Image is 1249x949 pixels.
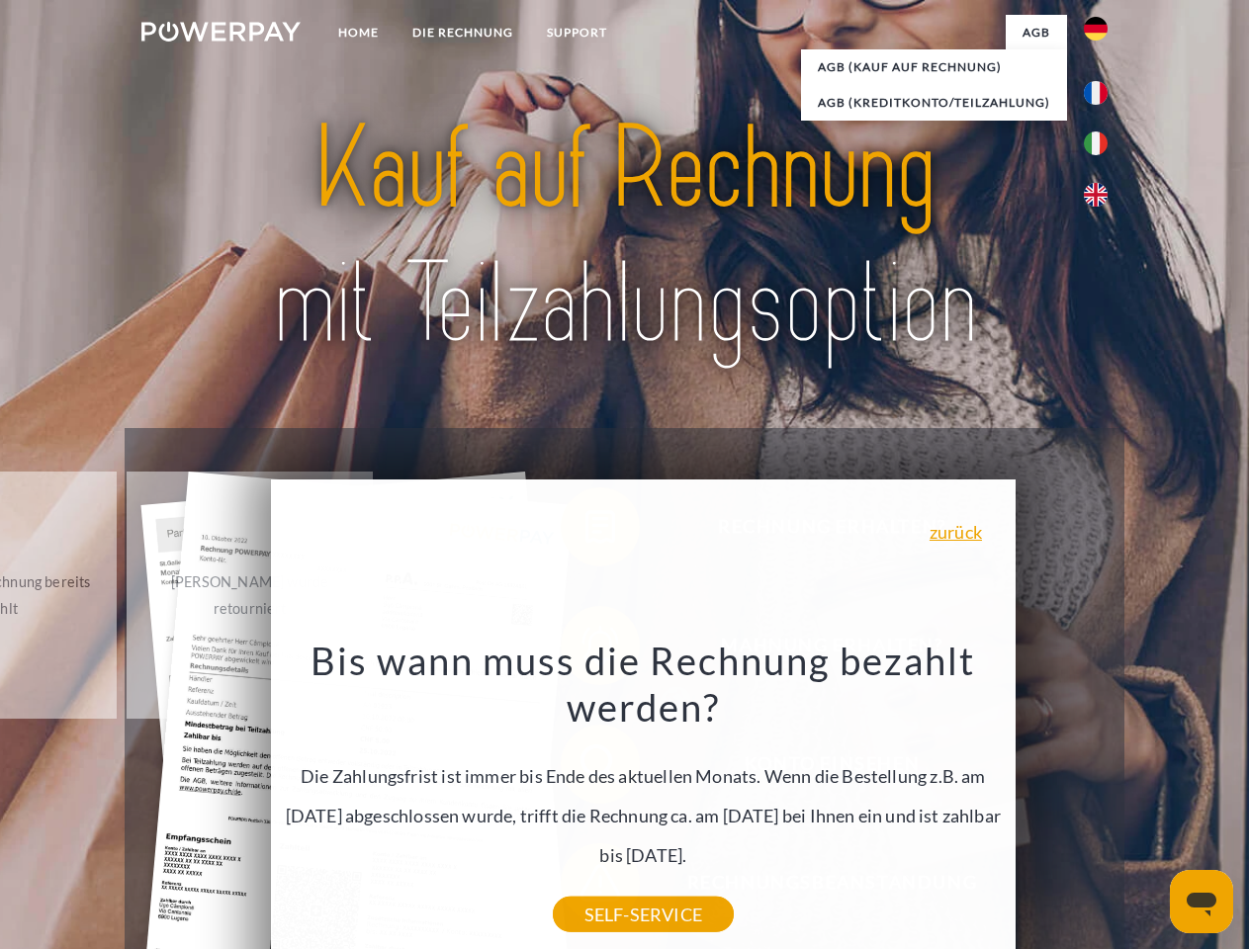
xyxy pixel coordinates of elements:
[930,523,982,541] a: zurück
[801,49,1067,85] a: AGB (Kauf auf Rechnung)
[1170,870,1233,933] iframe: Schaltfläche zum Öffnen des Messaging-Fensters
[138,568,361,622] div: [PERSON_NAME] wurde retourniert
[1084,183,1108,207] img: en
[141,22,301,42] img: logo-powerpay-white.svg
[1084,131,1108,155] img: it
[282,637,1004,914] div: Die Zahlungsfrist ist immer bis Ende des aktuellen Monats. Wenn die Bestellung z.B. am [DATE] abg...
[396,15,530,50] a: DIE RECHNUNG
[1084,81,1108,105] img: fr
[801,85,1067,121] a: AGB (Kreditkonto/Teilzahlung)
[189,95,1060,379] img: title-powerpay_de.svg
[1006,15,1067,50] a: agb
[282,637,1004,732] h3: Bis wann muss die Rechnung bezahlt werden?
[321,15,396,50] a: Home
[553,897,734,932] a: SELF-SERVICE
[530,15,624,50] a: SUPPORT
[1084,17,1108,41] img: de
